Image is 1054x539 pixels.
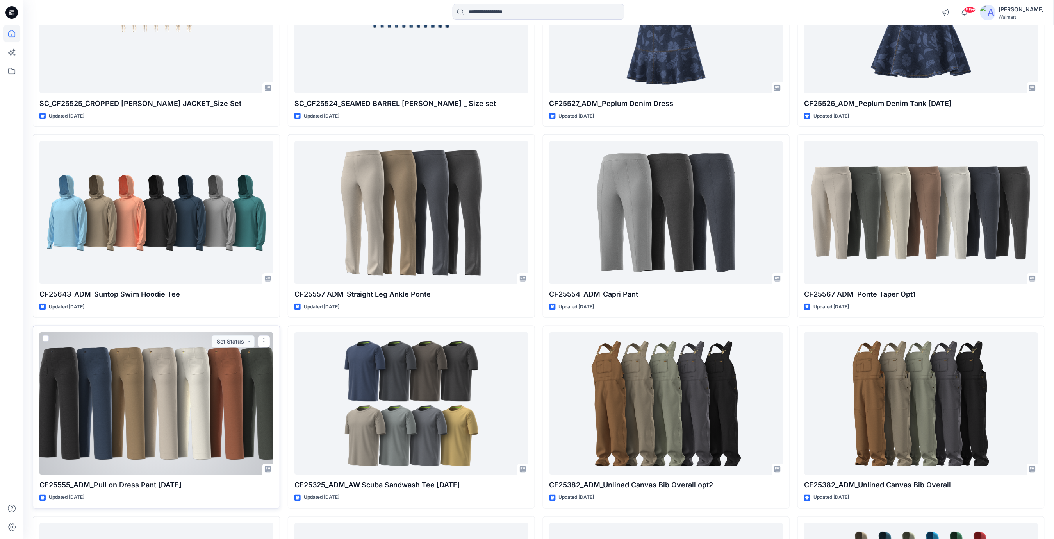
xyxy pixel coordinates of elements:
[39,98,273,109] p: SC_CF25525_CROPPED [PERSON_NAME] JACKET_Size Set
[999,14,1044,20] div: Walmart
[559,303,594,311] p: Updated [DATE]
[559,494,594,502] p: Updated [DATE]
[964,7,976,13] span: 99+
[549,141,783,284] a: CF25554_ADM_Capri Pant
[813,303,849,311] p: Updated [DATE]
[980,5,996,20] img: avatar
[804,289,1038,300] p: CF25567_ADM_Ponte Taper Opt1
[804,98,1038,109] p: CF25526_ADM_Peplum Denim Tank [DATE]
[49,494,84,502] p: Updated [DATE]
[549,332,783,475] a: CF25382_ADM_Unlined Canvas Bib Overall opt2
[294,289,528,300] p: CF25557_ADM_Straight Leg Ankle Ponte
[294,332,528,475] a: CF25325_ADM_AW Scuba Sandwash Tee 30APR25
[304,112,339,120] p: Updated [DATE]
[294,480,528,491] p: CF25325_ADM_AW Scuba Sandwash Tee [DATE]
[304,494,339,502] p: Updated [DATE]
[49,112,84,120] p: Updated [DATE]
[559,112,594,120] p: Updated [DATE]
[549,98,783,109] p: CF25527_ADM_Peplum Denim Dress
[804,332,1038,475] a: CF25382_ADM_Unlined Canvas Bib Overall
[49,303,84,311] p: Updated [DATE]
[813,112,849,120] p: Updated [DATE]
[294,98,528,109] p: SC_CF25524_SEAMED BARREL [PERSON_NAME] _ Size set
[549,480,783,491] p: CF25382_ADM_Unlined Canvas Bib Overall opt2
[39,332,273,475] a: CF25555_ADM_Pull on Dress Pant 15APR25
[294,141,528,284] a: CF25557_ADM_Straight Leg Ankle Ponte
[804,480,1038,491] p: CF25382_ADM_Unlined Canvas Bib Overall
[549,289,783,300] p: CF25554_ADM_Capri Pant
[999,5,1044,14] div: [PERSON_NAME]
[39,141,273,284] a: CF25643_ADM_Suntop Swim Hoodie Tee
[813,494,849,502] p: Updated [DATE]
[304,303,339,311] p: Updated [DATE]
[39,289,273,300] p: CF25643_ADM_Suntop Swim Hoodie Tee
[39,480,273,491] p: CF25555_ADM_Pull on Dress Pant [DATE]
[804,141,1038,284] a: CF25567_ADM_Ponte Taper Opt1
